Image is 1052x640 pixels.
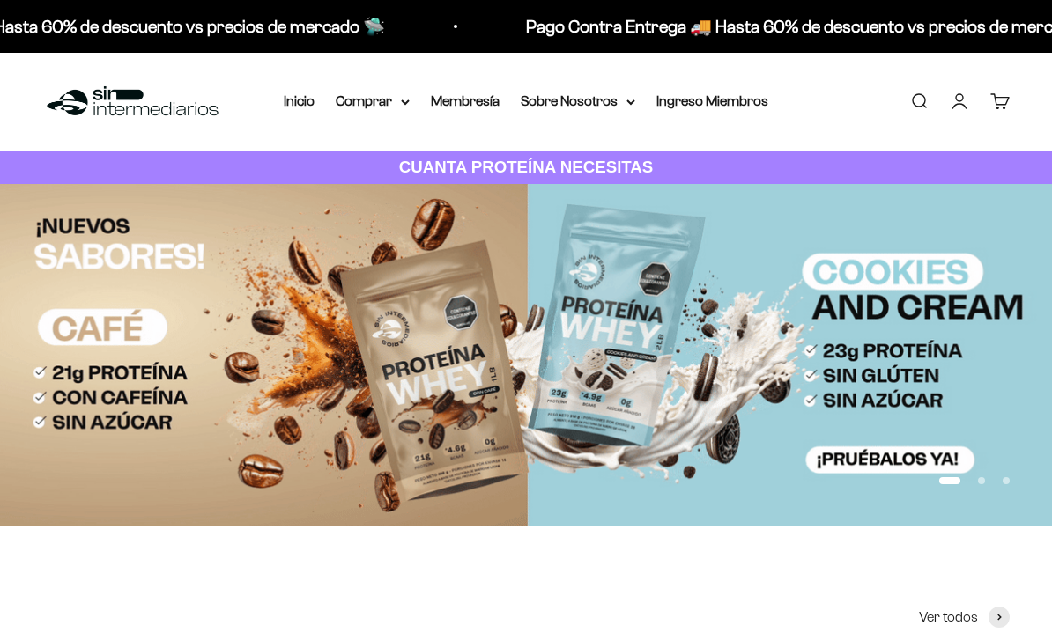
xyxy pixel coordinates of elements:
strong: CUANTA PROTEÍNA NECESITAS [399,158,654,176]
a: Membresía [431,93,500,108]
a: Ingreso Miembros [656,93,768,108]
summary: Comprar [336,90,410,113]
span: Ver todos [919,606,978,629]
a: Inicio [284,93,315,108]
summary: Sobre Nosotros [521,90,635,113]
a: Ver todos [919,606,1010,629]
